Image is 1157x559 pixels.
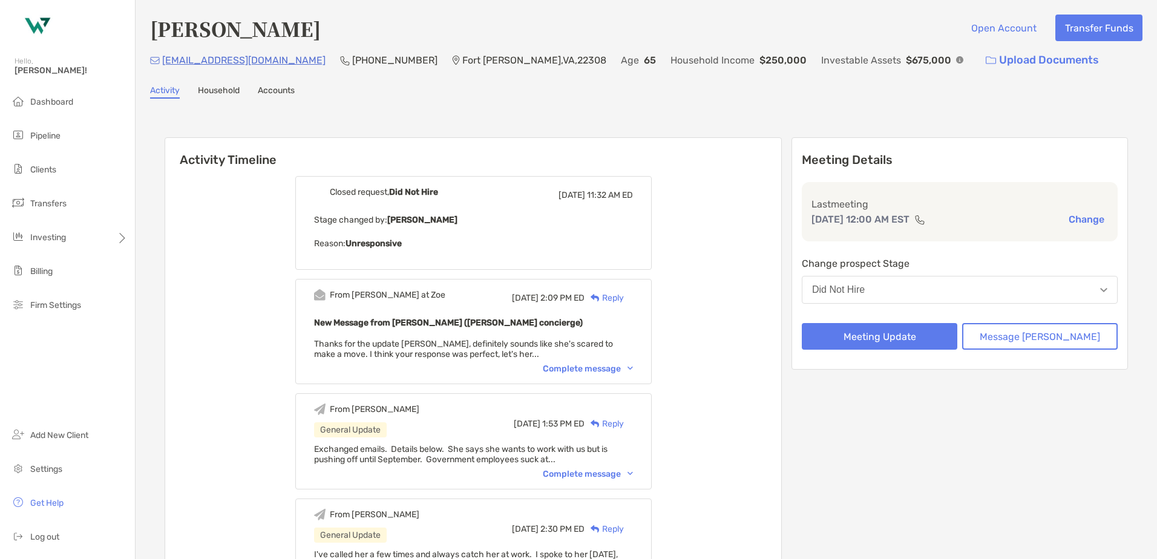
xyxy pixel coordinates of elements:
span: [DATE] [514,419,540,429]
img: Info Icon [956,56,963,64]
p: Change prospect Stage [802,256,1118,271]
span: Thanks for the update [PERSON_NAME], definitely sounds like she's scared to make a move. I think ... [314,339,613,359]
span: 11:32 AM ED [587,190,633,200]
img: Reply icon [591,294,600,302]
p: Fort [PERSON_NAME] , VA , 22308 [462,53,606,68]
p: $250,000 [759,53,807,68]
img: communication type [914,215,925,224]
span: Clients [30,165,56,175]
p: [EMAIL_ADDRESS][DOMAIN_NAME] [162,53,326,68]
h4: [PERSON_NAME] [150,15,321,42]
span: 2:09 PM ED [540,293,585,303]
div: Reply [585,292,624,304]
button: Open Account [962,15,1046,41]
span: [DATE] [512,293,539,303]
span: Billing [30,266,53,276]
img: billing icon [11,263,25,278]
img: Phone Icon [340,56,350,65]
div: General Update [314,422,387,437]
img: get-help icon [11,495,25,509]
p: $675,000 [906,53,951,68]
img: Reply icon [591,420,600,428]
span: Dashboard [30,97,73,107]
button: Transfer Funds [1055,15,1142,41]
img: dashboard icon [11,94,25,108]
a: Activity [150,85,180,99]
h6: Activity Timeline [165,138,781,167]
div: Did Not Hire [812,284,865,295]
img: Event icon [314,404,326,415]
a: Upload Documents [978,47,1107,73]
img: Event icon [314,186,326,198]
button: Message [PERSON_NAME] [962,323,1118,350]
b: Did Not Hire [389,187,438,197]
span: Settings [30,464,62,474]
img: Event icon [314,509,326,520]
span: [PERSON_NAME]! [15,65,128,76]
div: Closed request, [330,187,438,197]
span: Exchanged emails. Details below. She says she wants to work with us but is pushing off until Sept... [314,444,608,465]
div: From [PERSON_NAME] [330,509,419,520]
a: Household [198,85,240,99]
img: settings icon [11,461,25,476]
img: firm-settings icon [11,297,25,312]
p: Household Income [670,53,755,68]
span: Get Help [30,498,64,508]
div: Complete message [543,364,633,374]
p: [DATE] 12:00 AM EST [811,212,910,227]
div: Reply [585,417,624,430]
button: Meeting Update [802,323,957,350]
a: Accounts [258,85,295,99]
div: Reply [585,523,624,535]
span: Firm Settings [30,300,81,310]
img: Event icon [314,289,326,301]
span: Investing [30,232,66,243]
img: Chevron icon [628,367,633,370]
span: [DATE] [559,190,585,200]
p: Age [621,53,639,68]
b: New Message from [PERSON_NAME] ([PERSON_NAME] concierge) [314,318,583,328]
span: Add New Client [30,430,88,440]
img: clients icon [11,162,25,176]
div: General Update [314,528,387,543]
div: From [PERSON_NAME] at Zoe [330,290,445,300]
button: Change [1065,213,1108,226]
p: Investable Assets [821,53,901,68]
img: investing icon [11,229,25,244]
p: 65 [644,53,656,68]
span: Transfers [30,198,67,209]
img: Email Icon [150,57,160,64]
img: pipeline icon [11,128,25,142]
div: From [PERSON_NAME] [330,404,419,414]
b: [PERSON_NAME] [387,215,457,225]
p: Meeting Details [802,152,1118,168]
span: 1:53 PM ED [542,419,585,429]
p: Stage changed by: [314,212,633,227]
div: Complete message [543,469,633,479]
span: 2:30 PM ED [540,524,585,534]
b: Unresponsive [346,238,402,249]
span: Log out [30,532,59,542]
button: Did Not Hire [802,276,1118,304]
p: [PHONE_NUMBER] [352,53,438,68]
img: add_new_client icon [11,427,25,442]
p: Last meeting [811,197,1108,212]
img: Zoe Logo [15,5,58,48]
img: transfers icon [11,195,25,210]
span: Pipeline [30,131,61,141]
p: Reason: [314,236,633,251]
img: Open dropdown arrow [1100,288,1107,292]
img: button icon [986,56,996,65]
img: logout icon [11,529,25,543]
span: [DATE] [512,524,539,534]
img: Location Icon [452,56,460,65]
img: Chevron icon [628,472,633,476]
img: Reply icon [591,525,600,533]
